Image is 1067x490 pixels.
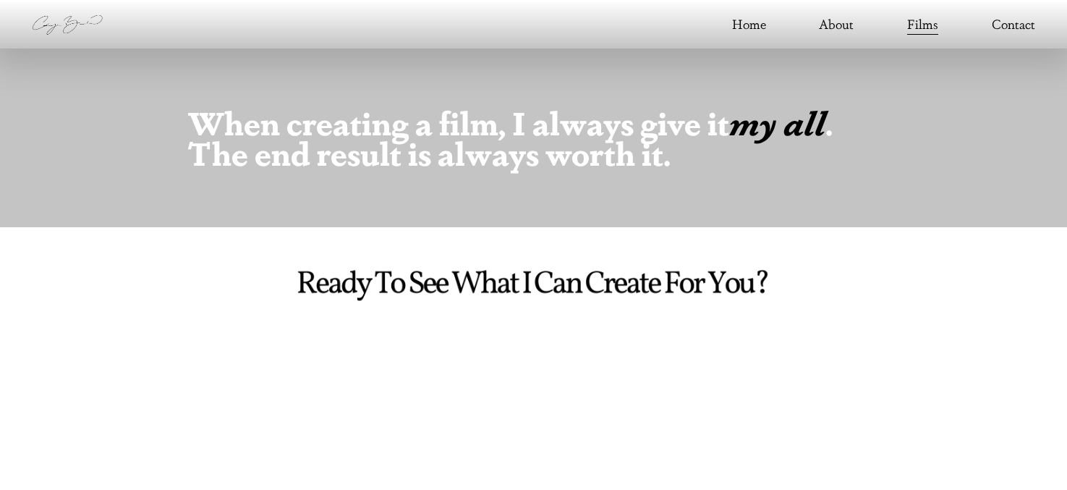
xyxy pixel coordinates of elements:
[187,107,880,168] h3: When creating a film, I always give it . The end result is always worth it.
[32,11,102,38] img: Camryn Bradshaw Films
[732,13,766,36] a: Home
[992,13,1035,36] a: Contact
[907,13,938,36] a: Films
[729,99,825,144] em: my all
[819,13,854,36] a: About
